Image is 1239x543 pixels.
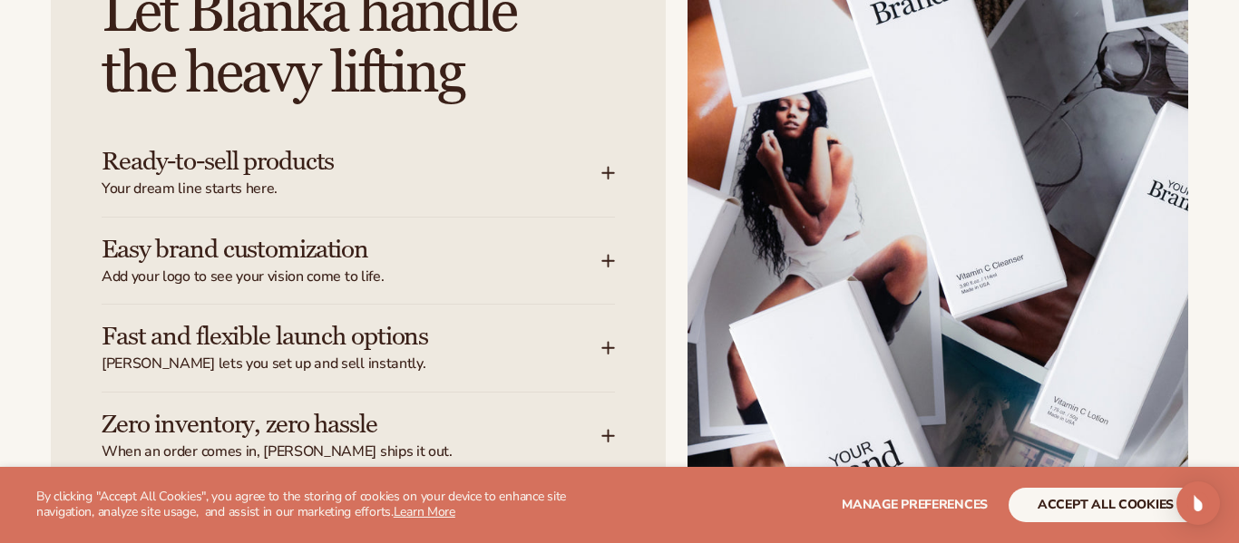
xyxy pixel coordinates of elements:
[394,503,455,520] a: Learn More
[1176,481,1220,525] div: Open Intercom Messenger
[842,488,988,522] button: Manage preferences
[102,411,547,439] h3: Zero inventory, zero hassle
[102,323,547,351] h3: Fast and flexible launch options
[102,442,601,461] span: When an order comes in, [PERSON_NAME] ships it out.
[102,148,547,176] h3: Ready-to-sell products
[36,490,619,520] p: By clicking "Accept All Cookies", you agree to the storing of cookies on your device to enhance s...
[842,496,988,513] span: Manage preferences
[1009,488,1203,522] button: accept all cookies
[102,179,601,199] span: Your dream line starts here.
[102,236,547,264] h3: Easy brand customization
[102,267,601,286] span: Add your logo to see your vision come to life.
[102,354,601,373] span: [PERSON_NAME] lets you set up and sell instantly.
